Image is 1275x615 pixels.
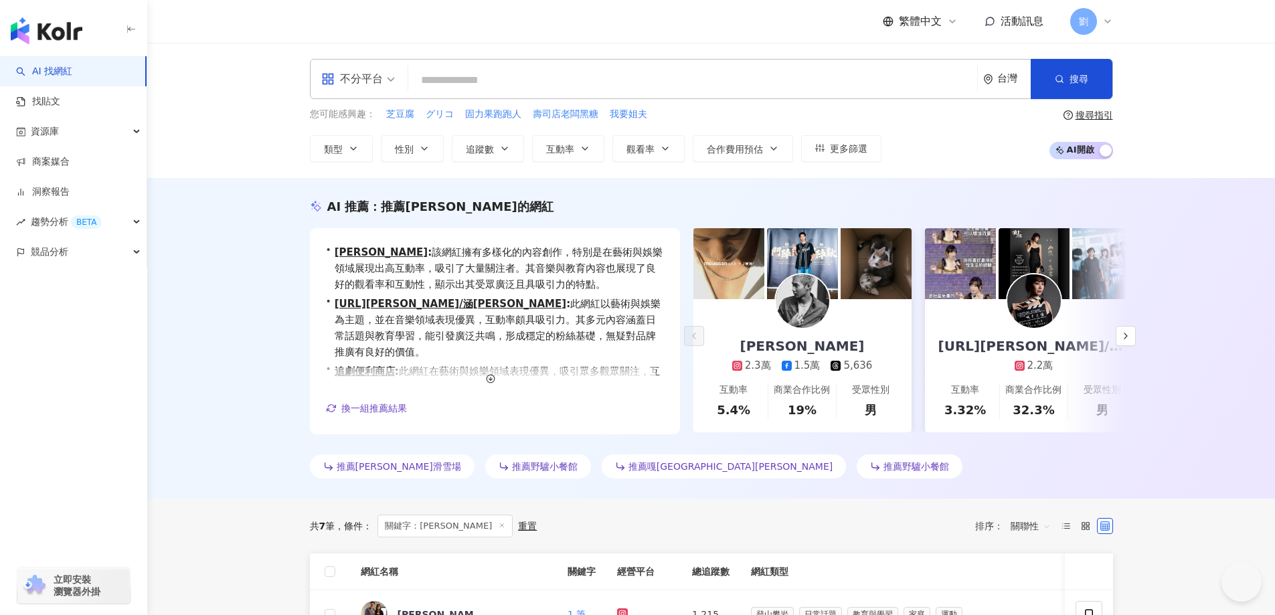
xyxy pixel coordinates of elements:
[16,65,72,78] a: searchAI 找網紅
[925,337,1143,355] div: [URL][PERSON_NAME]/涵[PERSON_NAME]
[606,553,681,590] th: 經營平台
[944,402,986,418] div: 3.32%
[546,144,574,155] span: 互動率
[71,215,102,229] div: BETA
[31,116,59,147] span: 資源庫
[610,108,647,121] span: 我要姐夫
[997,73,1031,84] div: 台灣
[707,144,763,155] span: 合作費用預估
[975,515,1058,537] div: 排序：
[899,14,942,29] span: 繁體中文
[426,108,454,121] span: グリコ
[428,246,432,258] span: :
[381,135,444,162] button: 性別
[335,363,664,412] span: 此網紅在藝術與娛樂領域表現優異，吸引眾多觀眾關注，互動率高且觀看率持平穩，內容涵蓋戲劇、電影及家庭等主題，能與受眾建立深厚的情感連結，適合品牌合作推廣。
[801,135,881,162] button: 更多篩選
[452,135,524,162] button: 追蹤數
[381,199,553,213] span: 推薦[PERSON_NAME]的網紅
[335,365,395,377] a: 追劇便利商店
[717,402,750,418] div: 5.4%
[16,95,60,108] a: 找貼文
[852,383,889,397] div: 受眾性別
[465,108,521,121] span: 固力果跑跑人
[16,185,70,199] a: 洞察報告
[841,228,912,299] img: post-image
[865,402,877,418] div: 男
[1221,561,1262,602] iframe: Help Scout Beacon - Open
[745,359,771,373] div: 2.3萬
[335,296,664,360] span: 此網紅以藝術與娛樂為主題，並在音樂領域表現優異，互動率頗具吸引力。其多元內容涵蓋日常話題與教育學習，能引發廣泛共鳴，形成穩定的粉絲基礎，無疑對品牌推廣有良好的價值。
[612,135,685,162] button: 觀看率
[466,144,494,155] span: 追蹤數
[1070,74,1088,84] span: 搜尋
[566,298,570,310] span: :
[324,144,343,155] span: 類型
[326,244,664,292] div: •
[1013,402,1054,418] div: 32.3%
[518,521,537,531] div: 重置
[1007,274,1061,328] img: KOL Avatar
[788,402,817,418] div: 19%
[925,299,1143,432] a: [URL][PERSON_NAME]/涵[PERSON_NAME]2.2萬互動率3.32%商業合作比例32.3%受眾性別男
[1084,383,1121,397] div: 受眾性別
[628,461,833,472] span: 推薦嘎[GEOGRAPHIC_DATA][PERSON_NAME]
[321,72,335,86] span: appstore
[335,244,664,292] span: 該網紅擁有多樣化的內容創作，特別是在藝術與娛樂領域展現出高互動率，吸引了大量關注者。其音樂與教育內容也展現了良好的觀看率和互動性，顯示出其受眾廣泛且具吸引力的特點。
[326,363,664,412] div: •
[335,521,372,531] span: 條件 ：
[386,107,415,122] button: 芝豆腐
[767,228,838,299] img: post-image
[626,144,655,155] span: 觀看率
[386,108,414,121] span: 芝豆腐
[1096,402,1108,418] div: 男
[776,274,829,328] img: KOL Avatar
[609,107,648,122] button: 我要姐夫
[11,17,82,44] img: logo
[681,553,740,590] th: 總追蹤數
[533,108,598,121] span: 壽司店老闆黑糖
[327,198,554,215] div: AI 推薦 ：
[310,521,335,531] div: 共 筆
[719,383,748,397] div: 互動率
[1072,228,1143,299] img: post-image
[1076,110,1113,120] div: 搜尋指引
[1079,14,1088,29] span: 劉
[512,461,578,472] span: 推薦野驢小餐館
[310,108,375,121] span: 您可能感興趣：
[983,74,993,84] span: environment
[54,574,100,598] span: 立即安裝 瀏覽器外掛
[335,298,566,310] a: [URL][PERSON_NAME]/涵[PERSON_NAME]
[830,143,867,154] span: 更多篩選
[341,403,407,414] span: 換一組推薦結果
[1005,383,1061,397] div: 商業合作比例
[310,135,373,162] button: 類型
[794,359,821,373] div: 1.5萬
[1064,110,1073,120] span: question-circle
[335,246,428,258] a: [PERSON_NAME]
[1011,515,1051,537] span: 關聯性
[532,107,599,122] button: 壽司店老闆黑糖
[337,461,461,472] span: 推薦[PERSON_NAME]滑雪場
[727,337,878,355] div: [PERSON_NAME]
[425,107,454,122] button: グリコ
[883,461,949,472] span: 推薦野驢小餐館
[843,359,872,373] div: 5,636
[31,237,68,267] span: 競品分析
[31,207,102,237] span: 趨勢分析
[693,135,793,162] button: 合作費用預估
[1031,59,1112,99] button: 搜尋
[16,155,70,169] a: 商案媒合
[21,575,48,596] img: chrome extension
[395,365,399,377] span: :
[774,383,830,397] div: 商業合作比例
[395,144,414,155] span: 性別
[350,553,557,590] th: 網紅名稱
[693,228,764,299] img: post-image
[951,383,979,397] div: 互動率
[16,217,25,227] span: rise
[693,299,912,432] a: [PERSON_NAME]2.3萬1.5萬5,636互動率5.4%商業合作比例19%受眾性別男
[532,135,604,162] button: 互動率
[464,107,522,122] button: 固力果跑跑人
[925,228,996,299] img: post-image
[326,296,664,360] div: •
